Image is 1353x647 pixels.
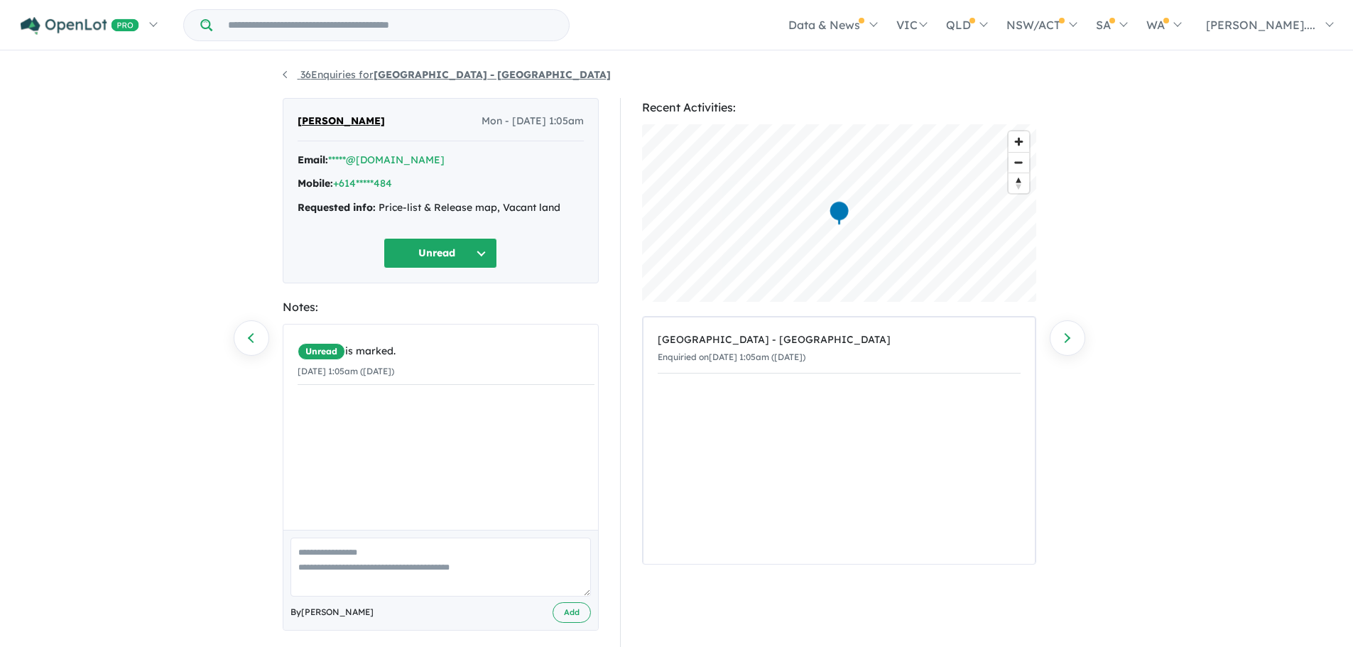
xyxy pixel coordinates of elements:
[1009,152,1029,173] button: Zoom out
[1009,131,1029,152] button: Zoom in
[298,343,345,360] span: Unread
[658,352,805,362] small: Enquiried on [DATE] 1:05am ([DATE])
[828,200,849,227] div: Map marker
[658,325,1021,374] a: [GEOGRAPHIC_DATA] - [GEOGRAPHIC_DATA]Enquiried on[DATE] 1:05am ([DATE])
[298,201,376,214] strong: Requested info:
[482,113,584,130] span: Mon - [DATE] 1:05am
[642,98,1036,117] div: Recent Activities:
[658,332,1021,349] div: [GEOGRAPHIC_DATA] - [GEOGRAPHIC_DATA]
[298,113,385,130] span: [PERSON_NAME]
[298,366,394,376] small: [DATE] 1:05am ([DATE])
[21,17,139,35] img: Openlot PRO Logo White
[374,68,611,81] strong: [GEOGRAPHIC_DATA] - [GEOGRAPHIC_DATA]
[1009,173,1029,193] button: Reset bearing to north
[553,602,591,623] button: Add
[215,10,566,40] input: Try estate name, suburb, builder or developer
[298,200,584,217] div: Price-list & Release map, Vacant land
[298,177,333,190] strong: Mobile:
[283,67,1071,84] nav: breadcrumb
[283,298,599,317] div: Notes:
[384,238,497,268] button: Unread
[642,124,1036,302] canvas: Map
[290,605,374,619] span: By [PERSON_NAME]
[298,153,328,166] strong: Email:
[1009,153,1029,173] span: Zoom out
[1206,18,1315,32] span: [PERSON_NAME]....
[283,68,611,81] a: 36Enquiries for[GEOGRAPHIC_DATA] - [GEOGRAPHIC_DATA]
[298,343,594,360] div: is marked.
